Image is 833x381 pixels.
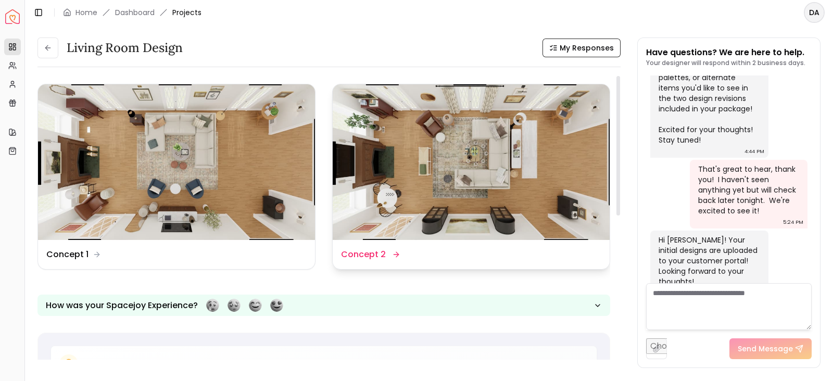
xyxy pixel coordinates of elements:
div: 4:44 PM [744,146,764,157]
nav: breadcrumb [63,7,201,18]
a: Concept 2Concept 2 [332,84,610,270]
div: That's great to hear, thank you! I haven't seen anything yet but will check back later tonight. W... [698,164,798,216]
a: Dashboard [115,7,155,18]
div: Hi [PERSON_NAME]! Your initial designs are uploaded to your customer portal! Looking forward to y... [659,235,758,287]
a: Home [75,7,97,18]
h3: Living Room Design [67,40,183,56]
img: Spacejoy Logo [5,9,20,24]
span: DA [805,3,824,22]
img: Concept 2 [333,84,610,240]
button: How was your Spacejoy Experience?Feeling terribleFeeling badFeeling goodFeeling awesome [37,295,610,316]
p: How was your Spacejoy Experience? [46,299,198,312]
dd: Concept 2 [341,248,386,261]
button: DA [804,2,825,23]
a: Concept 1Concept 1 [37,84,315,270]
dd: Concept 1 [46,248,89,261]
h5: Need Help with Your Design? [84,357,220,371]
p: Have questions? We are here to help. [646,46,805,59]
a: Spacejoy [5,9,20,24]
img: Concept 1 [38,84,315,240]
button: My Responses [542,39,621,57]
p: Your designer will respond within 2 business days. [646,59,805,67]
span: Projects [172,7,201,18]
div: 5:24 PM [783,217,803,227]
span: My Responses [560,43,614,53]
